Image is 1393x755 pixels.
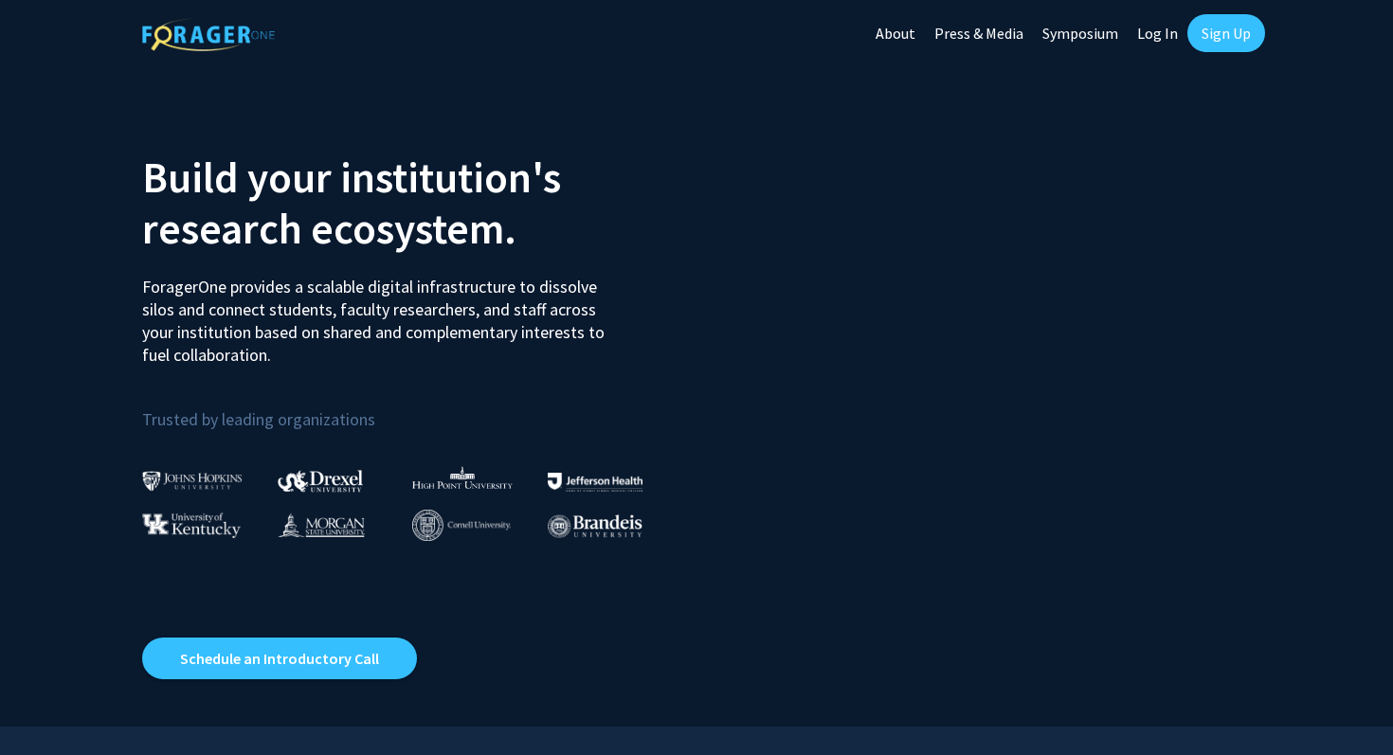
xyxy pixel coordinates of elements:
[142,382,682,434] p: Trusted by leading organizations
[412,466,513,489] img: High Point University
[142,152,682,254] h2: Build your institution's research ecosystem.
[142,638,417,679] a: Opens in a new tab
[142,512,241,538] img: University of Kentucky
[548,473,642,491] img: Thomas Jefferson University
[1187,14,1265,52] a: Sign Up
[412,510,511,541] img: Cornell University
[548,514,642,538] img: Brandeis University
[142,471,243,491] img: Johns Hopkins University
[142,18,275,51] img: ForagerOne Logo
[278,470,363,492] img: Drexel University
[142,261,618,367] p: ForagerOne provides a scalable digital infrastructure to dissolve silos and connect students, fac...
[278,512,365,537] img: Morgan State University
